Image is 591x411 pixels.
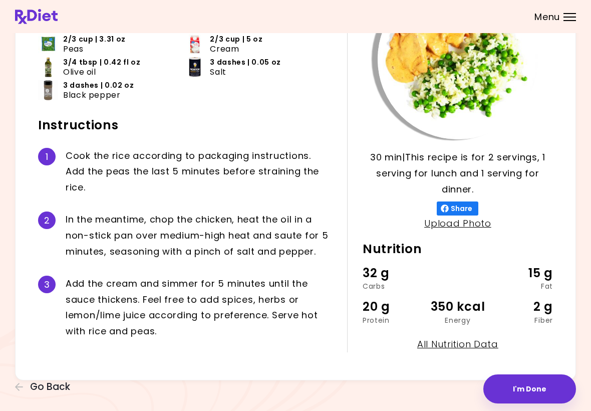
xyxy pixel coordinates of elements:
[437,201,478,216] button: Share
[38,148,56,165] div: 1
[63,44,84,54] span: Peas
[489,317,553,324] div: Fiber
[363,283,426,290] div: Carbs
[38,276,56,293] div: 3
[489,283,553,290] div: Fat
[66,212,332,260] div: I n t h e m e a n t i m e , c h o p t h e c h i c k e n , h e a t t h e o i l i n a n o n - s t i...
[63,67,96,77] span: Olive oil
[15,9,58,24] img: RxDiet
[66,148,332,196] div: C o o k t h e r i c e a c c o r d i n g t o p a c k a g i n g i n s t r u c t i o n s . A d d t h...
[363,149,553,197] p: 30 min | This recipe is for 2 servings, 1 serving for lunch and 1 serving for dinner.
[449,204,474,213] span: Share
[426,297,490,316] div: 350 kcal
[417,338,498,350] a: All Nutrition Data
[30,381,70,392] span: Go Back
[210,35,262,44] span: 2/3 cup | 5 oz
[63,90,121,100] span: Black pepper
[38,117,332,133] h2: Instructions
[38,212,56,229] div: 2
[63,58,140,67] span: 3/4 tbsp | 0.42 fl oz
[210,58,281,67] span: 3 dashes | 0.05 oz
[489,264,553,283] div: 15 g
[363,241,553,257] h2: Nutrition
[210,44,239,54] span: Cream
[534,13,560,22] span: Menu
[210,67,226,77] span: Salt
[363,317,426,324] div: Protein
[363,297,426,316] div: 20 g
[63,81,134,90] span: 3 dashes | 0.02 oz
[363,264,426,283] div: 32 g
[489,297,553,316] div: 2 g
[483,374,576,403] button: I'm Done
[426,317,490,324] div: Energy
[66,276,332,339] div: A d d t h e c r e a m a n d s i m m e r f o r 5 m i n u t e s u n t i l t h e s a u c e t h i c k...
[15,381,75,392] button: Go Back
[63,35,126,44] span: 2/3 cup | 3.31 oz
[424,217,491,230] a: Upload Photo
